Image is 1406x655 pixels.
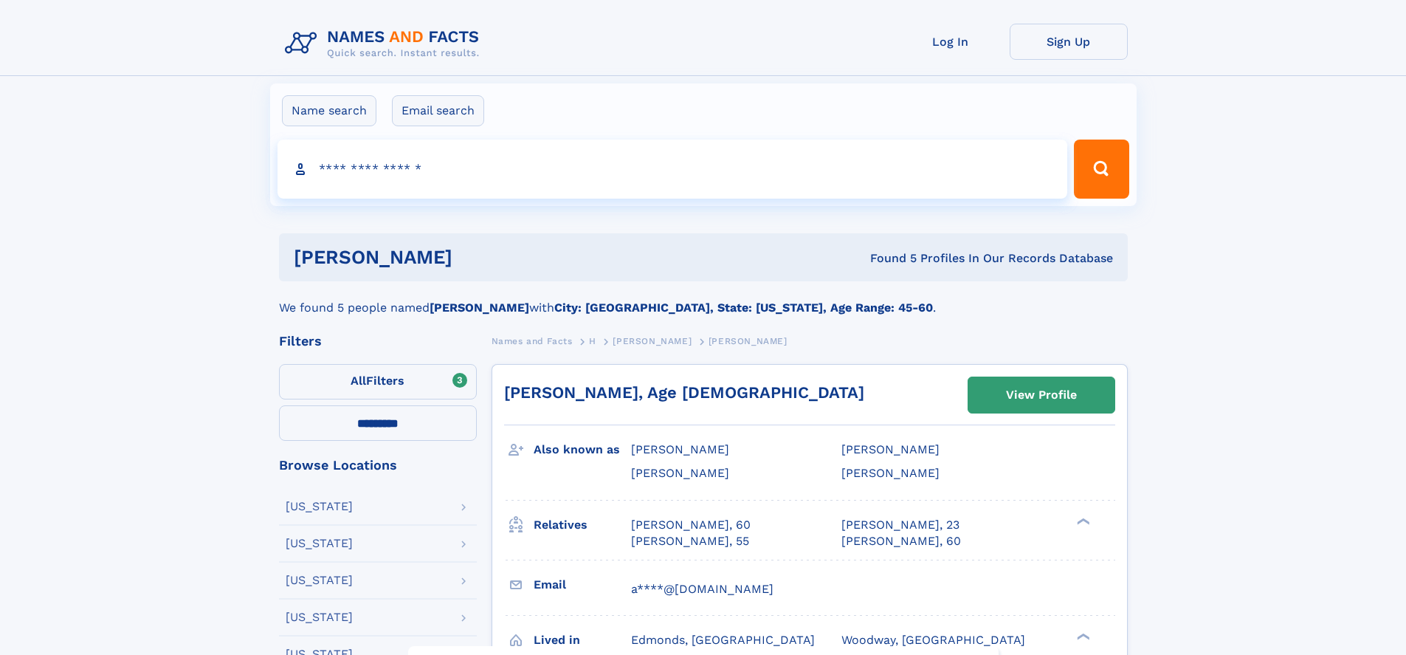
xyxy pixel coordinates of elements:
a: Sign Up [1010,24,1128,60]
a: [PERSON_NAME], 23 [841,517,959,533]
div: ❯ [1073,516,1091,526]
span: All [351,374,366,388]
div: [US_STATE] [286,501,353,512]
div: [US_STATE] [286,575,353,586]
span: [PERSON_NAME] [613,336,692,346]
img: Logo Names and Facts [279,24,492,64]
a: [PERSON_NAME], Age [DEMOGRAPHIC_DATA] [504,383,864,402]
h1: [PERSON_NAME] [294,248,661,267]
button: Search Button [1074,140,1128,199]
div: View Profile [1006,378,1077,412]
h3: Relatives [534,512,631,538]
span: [PERSON_NAME] [841,466,940,480]
h3: Lived in [534,628,631,653]
label: Name search [282,95,376,126]
div: We found 5 people named with . [279,281,1128,317]
label: Filters [279,364,477,399]
a: Names and Facts [492,332,573,350]
span: H [589,336,596,346]
h3: Email [534,572,631,597]
span: [PERSON_NAME] [841,442,940,456]
div: Filters [279,335,477,348]
a: [PERSON_NAME], 60 [631,517,751,533]
span: Edmonds, [GEOGRAPHIC_DATA] [631,633,815,647]
div: ❯ [1073,631,1091,641]
input: search input [278,140,1068,199]
label: Email search [392,95,484,126]
div: Found 5 Profiles In Our Records Database [661,250,1113,267]
a: H [589,332,596,350]
div: [US_STATE] [286,611,353,623]
div: Browse Locations [279,459,477,472]
a: [PERSON_NAME], 60 [841,533,961,549]
span: [PERSON_NAME] [709,336,788,346]
a: [PERSON_NAME] [613,332,692,350]
span: Woodway, [GEOGRAPHIC_DATA] [841,633,1025,647]
a: Log In [892,24,1010,60]
a: View Profile [968,377,1114,413]
a: [PERSON_NAME], 55 [631,533,749,549]
span: [PERSON_NAME] [631,466,729,480]
span: [PERSON_NAME] [631,442,729,456]
div: [US_STATE] [286,538,353,549]
h3: Also known as [534,437,631,462]
b: [PERSON_NAME] [430,301,529,315]
b: City: [GEOGRAPHIC_DATA], State: [US_STATE], Age Range: 45-60 [554,301,933,315]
